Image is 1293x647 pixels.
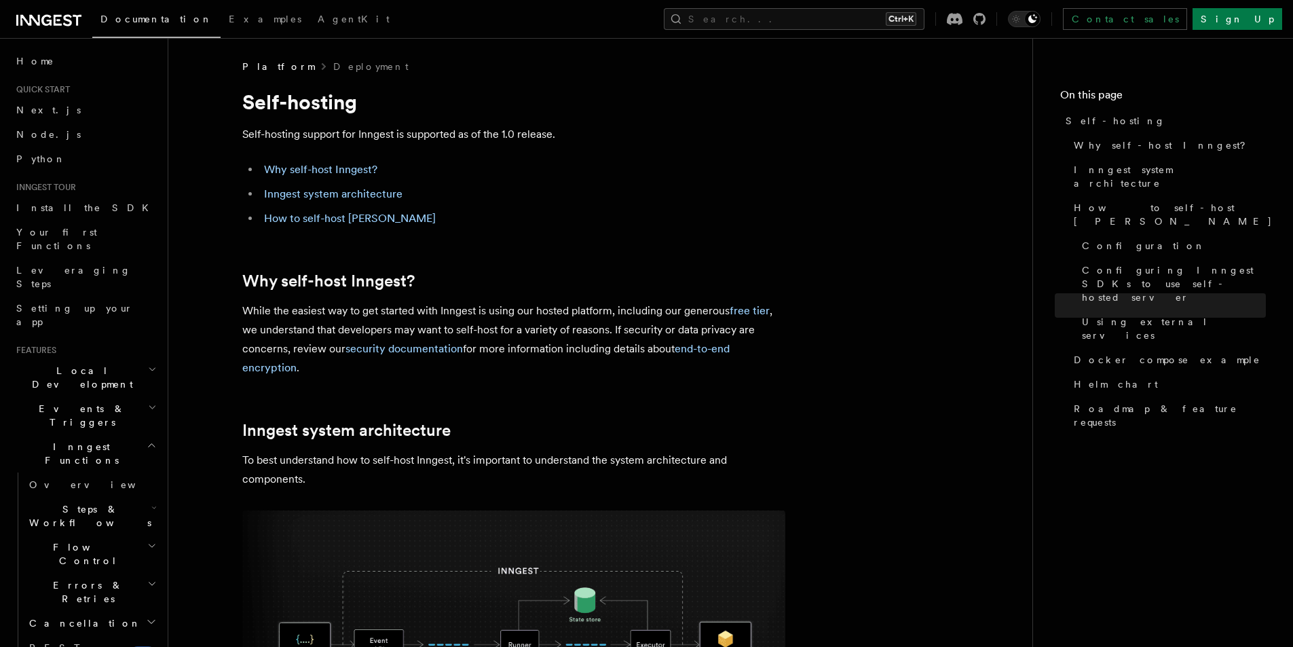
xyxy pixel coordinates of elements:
[1082,263,1266,304] span: Configuring Inngest SDKs to use self-hosted server
[11,196,160,220] a: Install the SDK
[1193,8,1282,30] a: Sign Up
[16,303,133,327] span: Setting up your app
[24,573,160,611] button: Errors & Retries
[24,578,147,606] span: Errors & Retries
[24,616,141,630] span: Cancellation
[11,98,160,122] a: Next.js
[242,125,785,144] p: Self-hosting support for Inngest is supported as of the 1.0 release.
[310,4,398,37] a: AgentKit
[664,8,924,30] button: Search...Ctrl+K
[16,153,66,164] span: Python
[1068,196,1266,234] a: How to self-host [PERSON_NAME]
[242,301,785,377] p: While the easiest way to get started with Inngest is using our hosted platform, including our gen...
[11,296,160,334] a: Setting up your app
[24,497,160,535] button: Steps & Workflows
[1074,377,1158,391] span: Helm chart
[1068,133,1266,158] a: Why self-host Inngest?
[16,129,81,140] span: Node.js
[11,358,160,396] button: Local Development
[16,227,97,251] span: Your first Functions
[229,14,301,24] span: Examples
[11,364,148,391] span: Local Development
[11,84,70,95] span: Quick start
[1076,310,1266,348] a: Using external services
[24,473,160,497] a: Overview
[1068,396,1266,435] a: Roadmap & feature requests
[1068,348,1266,372] a: Docker compose example
[242,421,451,440] a: Inngest system architecture
[1074,201,1273,228] span: How to self-host [PERSON_NAME]
[1060,87,1266,109] h4: On this page
[221,4,310,37] a: Examples
[1008,11,1041,27] button: Toggle dark mode
[11,182,76,193] span: Inngest tour
[242,90,785,114] h1: Self-hosting
[11,122,160,147] a: Node.js
[92,4,221,38] a: Documentation
[730,304,770,317] a: free tier
[24,502,151,530] span: Steps & Workflows
[333,60,409,73] a: Deployment
[11,147,160,171] a: Python
[11,396,160,435] button: Events & Triggers
[11,402,148,429] span: Events & Triggers
[11,220,160,258] a: Your first Functions
[1082,315,1266,342] span: Using external services
[11,258,160,296] a: Leveraging Steps
[1063,8,1187,30] a: Contact sales
[345,342,463,355] a: security documentation
[100,14,212,24] span: Documentation
[264,187,402,200] a: Inngest system architecture
[1076,234,1266,258] a: Configuration
[242,272,415,291] a: Why self-host Inngest?
[16,54,54,68] span: Home
[24,535,160,573] button: Flow Control
[29,479,169,490] span: Overview
[1076,258,1266,310] a: Configuring Inngest SDKs to use self-hosted server
[1082,239,1205,253] span: Configuration
[11,440,147,467] span: Inngest Functions
[264,212,436,225] a: How to self-host [PERSON_NAME]
[1074,163,1266,190] span: Inngest system architecture
[1060,109,1266,133] a: Self-hosting
[1066,114,1165,128] span: Self-hosting
[16,202,157,213] span: Install the SDK
[16,105,81,115] span: Next.js
[11,345,56,356] span: Features
[1068,372,1266,396] a: Helm chart
[1074,138,1255,152] span: Why self-host Inngest?
[1074,353,1260,367] span: Docker compose example
[24,611,160,635] button: Cancellation
[11,435,160,473] button: Inngest Functions
[16,265,131,289] span: Leveraging Steps
[264,163,377,176] a: Why self-host Inngest?
[1074,402,1266,429] span: Roadmap & feature requests
[242,60,314,73] span: Platform
[11,49,160,73] a: Home
[1068,158,1266,196] a: Inngest system architecture
[318,14,390,24] span: AgentKit
[24,540,147,568] span: Flow Control
[242,451,785,489] p: To best understand how to self-host Inngest, it's important to understand the system architecture...
[886,12,916,26] kbd: Ctrl+K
